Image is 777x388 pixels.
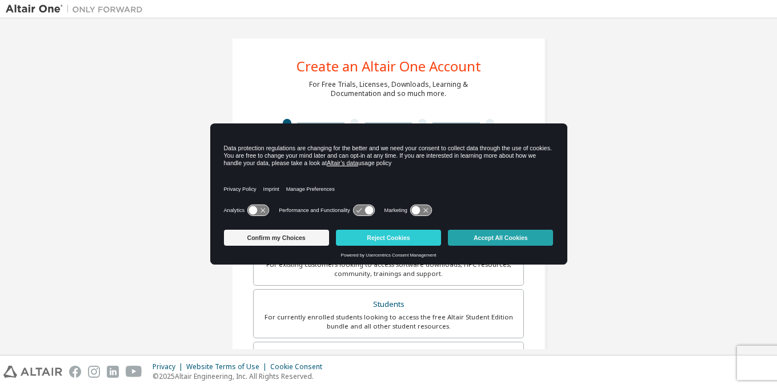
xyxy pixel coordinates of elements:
[126,366,142,378] img: youtube.svg
[69,366,81,378] img: facebook.svg
[261,260,516,278] div: For existing customers looking to access software downloads, HPC resources, community, trainings ...
[261,349,516,365] div: Faculty
[270,362,329,371] div: Cookie Consent
[297,59,481,73] div: Create an Altair One Account
[309,80,468,98] div: For Free Trials, Licenses, Downloads, Learning & Documentation and so much more.
[153,371,329,381] p: © 2025 Altair Engineering, Inc. All Rights Reserved.
[261,313,516,331] div: For currently enrolled students looking to access the free Altair Student Edition bundle and all ...
[153,362,186,371] div: Privacy
[88,366,100,378] img: instagram.svg
[107,366,119,378] img: linkedin.svg
[186,362,270,371] div: Website Terms of Use
[6,3,149,15] img: Altair One
[3,366,62,378] img: altair_logo.svg
[261,297,516,313] div: Students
